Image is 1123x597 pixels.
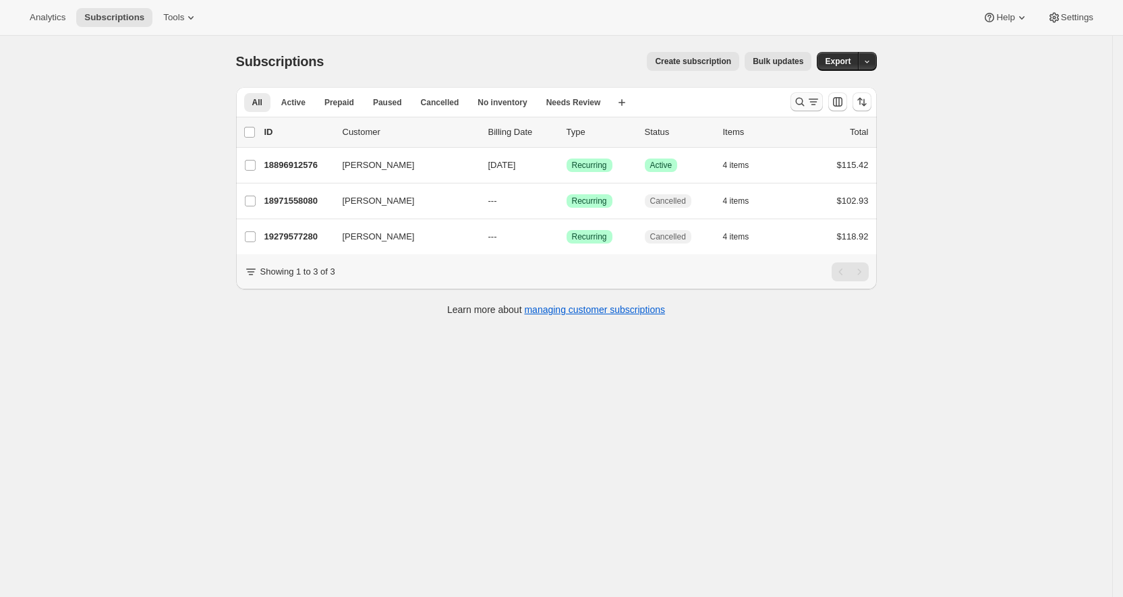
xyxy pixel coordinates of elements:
span: Prepaid [324,97,354,108]
p: 18896912576 [264,159,332,172]
span: Analytics [30,12,65,23]
span: Create subscription [655,56,731,67]
button: Customize table column order and visibility [828,92,847,111]
span: [DATE] [488,160,516,170]
p: Status [645,125,712,139]
span: No inventory [478,97,527,108]
span: Cancelled [421,97,459,108]
button: Analytics [22,8,74,27]
span: $115.42 [837,160,869,170]
p: Customer [343,125,478,139]
div: Items [723,125,790,139]
span: Export [825,56,851,67]
p: Showing 1 to 3 of 3 [260,265,335,279]
div: 19279577280[PERSON_NAME]---SuccessRecurringCancelled4 items$118.92 [264,227,869,246]
button: Export [817,52,859,71]
p: Billing Date [488,125,556,139]
p: 19279577280 [264,230,332,244]
button: [PERSON_NAME] [335,154,469,176]
span: Needs Review [546,97,601,108]
span: Bulk updates [753,56,803,67]
span: Help [996,12,1014,23]
button: 4 items [723,192,764,210]
span: Recurring [572,231,607,242]
span: Cancelled [650,231,686,242]
span: [PERSON_NAME] [343,194,415,208]
span: Active [650,160,672,171]
button: 4 items [723,156,764,175]
span: Recurring [572,196,607,206]
span: [PERSON_NAME] [343,159,415,172]
span: 4 items [723,196,749,206]
button: Create subscription [647,52,739,71]
button: 4 items [723,227,764,246]
div: Type [567,125,634,139]
span: Subscriptions [84,12,144,23]
span: All [252,97,262,108]
button: [PERSON_NAME] [335,190,469,212]
p: Total [850,125,868,139]
span: Active [281,97,306,108]
p: 18971558080 [264,194,332,208]
span: --- [488,196,497,206]
button: [PERSON_NAME] [335,226,469,248]
span: --- [488,231,497,241]
button: Help [975,8,1036,27]
span: Subscriptions [236,54,324,69]
p: ID [264,125,332,139]
button: Bulk updates [745,52,811,71]
button: Create new view [611,93,633,112]
nav: Pagination [832,262,869,281]
span: $102.93 [837,196,869,206]
a: managing customer subscriptions [524,304,665,315]
div: 18896912576[PERSON_NAME][DATE]SuccessRecurringSuccessActive4 items$115.42 [264,156,869,175]
span: 4 items [723,231,749,242]
div: 18971558080[PERSON_NAME]---SuccessRecurringCancelled4 items$102.93 [264,192,869,210]
button: Tools [155,8,206,27]
span: 4 items [723,160,749,171]
span: $118.92 [837,231,869,241]
button: Sort the results [853,92,871,111]
span: Tools [163,12,184,23]
span: Settings [1061,12,1093,23]
div: IDCustomerBilling DateTypeStatusItemsTotal [264,125,869,139]
p: Learn more about [447,303,665,316]
button: Search and filter results [790,92,823,111]
span: [PERSON_NAME] [343,230,415,244]
span: Paused [373,97,402,108]
button: Subscriptions [76,8,152,27]
button: Settings [1039,8,1101,27]
span: Cancelled [650,196,686,206]
span: Recurring [572,160,607,171]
